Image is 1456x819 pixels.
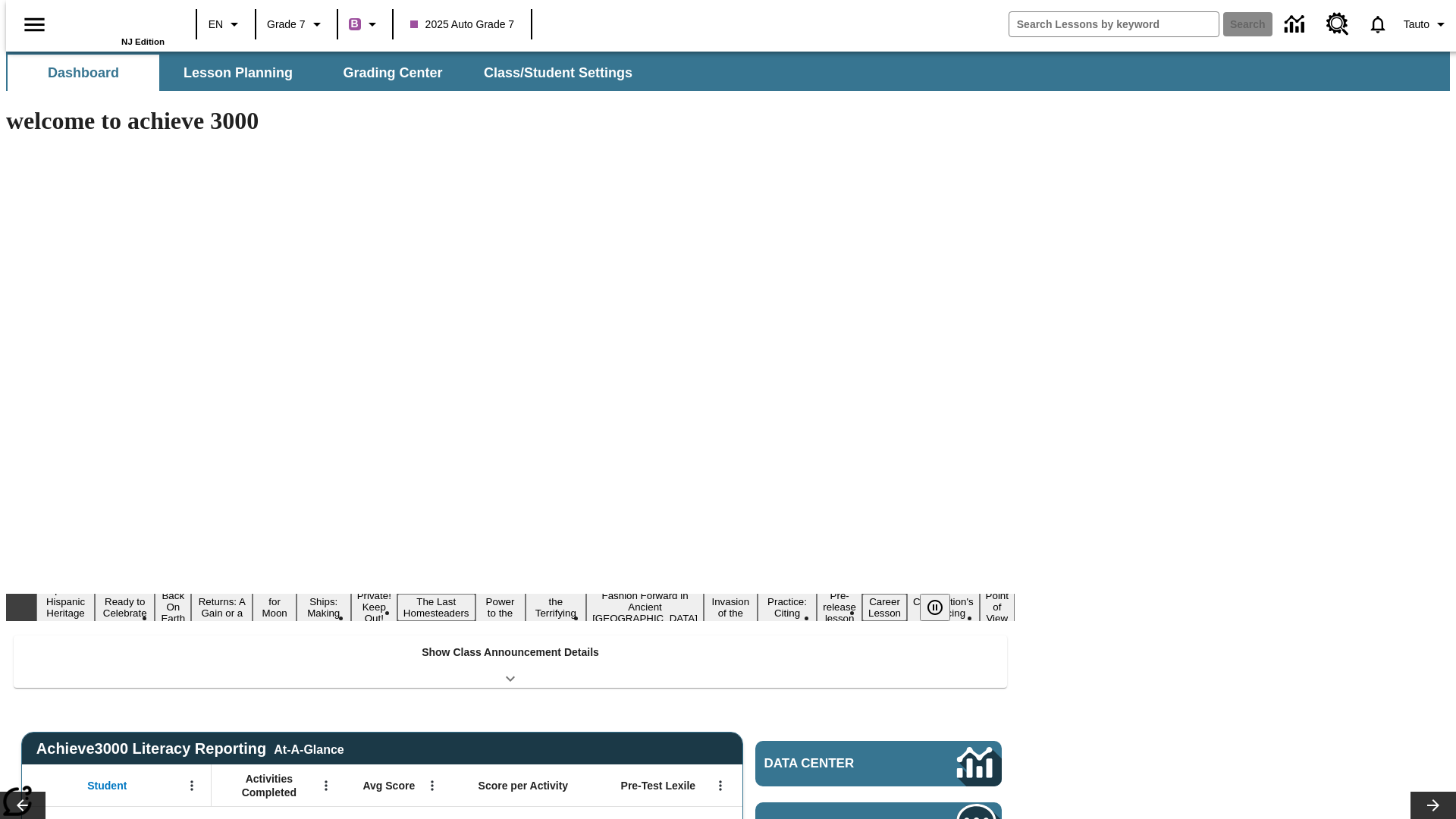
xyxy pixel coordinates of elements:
button: Slide 10 Attack of the Terrifying Tomatoes [526,582,587,632]
button: Slide 13 Mixed Practice: Citing Evidence [758,582,817,632]
h1: welcome to achieve 3000 [6,107,1015,135]
button: Slide 7 Private! Keep Out! [351,588,397,626]
span: Score per Activity [479,779,569,792]
button: Slide 4 Free Returns: A Gain or a Drain? [191,582,253,632]
button: Slide 8 The Last Homesteaders [397,594,475,621]
a: Home [66,7,165,37]
span: Pre-Test Lexile [621,779,696,792]
button: Dashboard [8,55,159,91]
a: Notifications [1358,5,1398,44]
button: Language: EN, Select a language [202,11,250,38]
div: SubNavbar [6,55,646,91]
div: Show Class Announcement Details [14,635,1007,688]
span: Achieve3000 Literacy Reporting [36,740,344,758]
span: Student [87,779,127,792]
button: Slide 16 The Constitution's Balancing Act [907,582,980,632]
button: Slide 12 The Invasion of the Free CD [704,582,758,632]
span: Tauto [1404,17,1429,33]
button: Boost Class color is purple. Change class color [343,11,388,38]
button: Open side menu [12,2,57,47]
button: Class/Student Settings [472,55,645,91]
span: NJ Edition [121,37,165,46]
div: At-A-Glance [274,740,344,757]
a: Resource Center, Will open in new tab [1317,4,1358,45]
button: Slide 9 Solar Power to the People [475,582,526,632]
button: Slide 6 Cruise Ships: Making Waves [297,582,351,632]
button: Slide 3 Back On Earth [155,588,191,626]
span: 2025 Auto Grade 7 [410,17,515,33]
button: Slide 14 Pre-release lesson [817,588,862,626]
button: Open Menu [180,774,203,797]
input: search field [1009,12,1219,36]
button: Pause [920,594,950,621]
span: Avg Score [362,779,415,792]
button: Grading Center [317,55,469,91]
button: Open Menu [421,774,444,797]
button: Slide 1 ¡Viva Hispanic Heritage Month! [36,582,95,632]
button: Lesson Planning [162,55,314,91]
span: B [351,14,359,33]
button: Slide 17 Point of View [980,588,1015,626]
button: Lesson carousel, Next [1410,792,1456,819]
button: Slide 11 Fashion Forward in Ancient Rome [586,588,704,626]
a: Data Center [755,741,1002,786]
button: Open Menu [709,774,732,797]
a: Data Center [1276,4,1317,45]
div: Home [66,5,165,46]
div: Pause [920,594,965,621]
button: Slide 5 Time for Moon Rules? [253,582,296,632]
p: Show Class Announcement Details [422,645,599,661]
button: Slide 2 Get Ready to Celebrate Juneteenth! [95,582,155,632]
span: EN [209,17,223,33]
div: SubNavbar [6,52,1450,91]
button: Grade: Grade 7, Select a grade [261,11,332,38]
span: Activities Completed [219,772,319,799]
button: Open Menu [315,774,337,797]
span: Data Center [764,756,906,771]
button: Profile/Settings [1398,11,1456,38]
button: Slide 15 Career Lesson [862,594,907,621]
span: Grade 7 [267,17,306,33]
